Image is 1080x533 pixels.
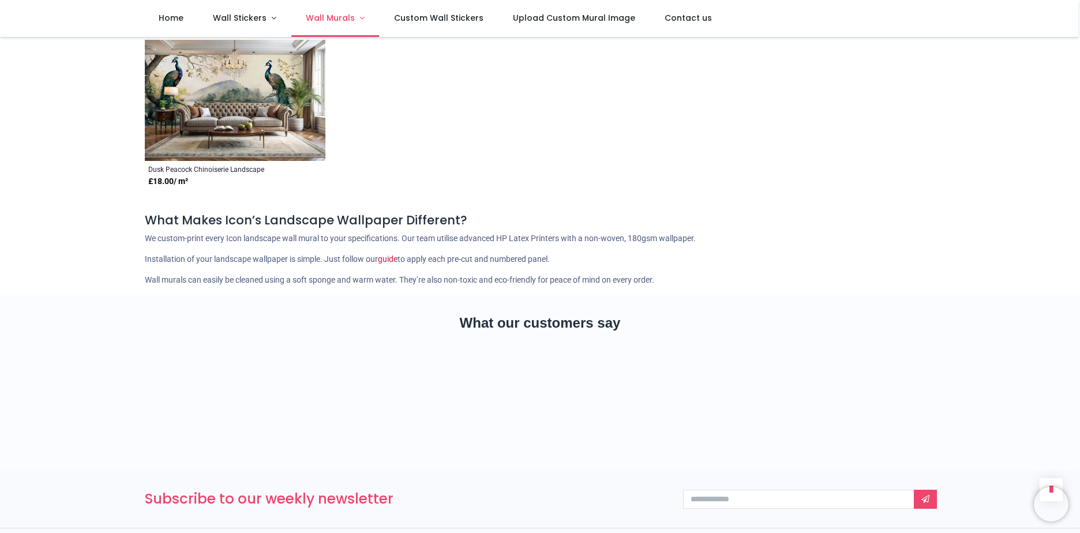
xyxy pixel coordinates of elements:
span: Upload Custom Mural Image [513,12,635,24]
p: Wall murals can easily be cleaned using a soft sponge and warm water. They’re also non-toxic and ... [145,275,935,286]
iframe: Brevo live chat [1034,487,1068,521]
p: We custom-print every Icon landscape wall mural to your specifications. Our team utilise advanced... [145,233,935,245]
span: Home [159,12,183,24]
img: Dusk Peacock Chinoiserie Landscape Wall Mural Wallpaper [145,40,325,161]
span: Wall Stickers [213,12,267,24]
span: Wall Murals [306,12,355,24]
a: Dusk Peacock Chinoiserie Landscape Wallpaper [148,164,287,174]
strong: £ 18.00 / m² [148,176,188,187]
span: Custom Wall Stickers [394,12,483,24]
a: guide [378,254,397,264]
a: to apply each pre-cut and numbered panel. [397,254,550,264]
iframe: Customer reviews powered by Trustpilot [145,353,935,434]
h4: What Makes Icon’s Landscape Wallpaper Different? [145,212,935,228]
p: Installation of your landscape wallpaper is simple. Just follow our [145,254,935,265]
h2: What our customers say [145,313,935,333]
h3: Subscribe to our weekly newsletter [145,489,666,509]
span: Contact us [665,12,712,24]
